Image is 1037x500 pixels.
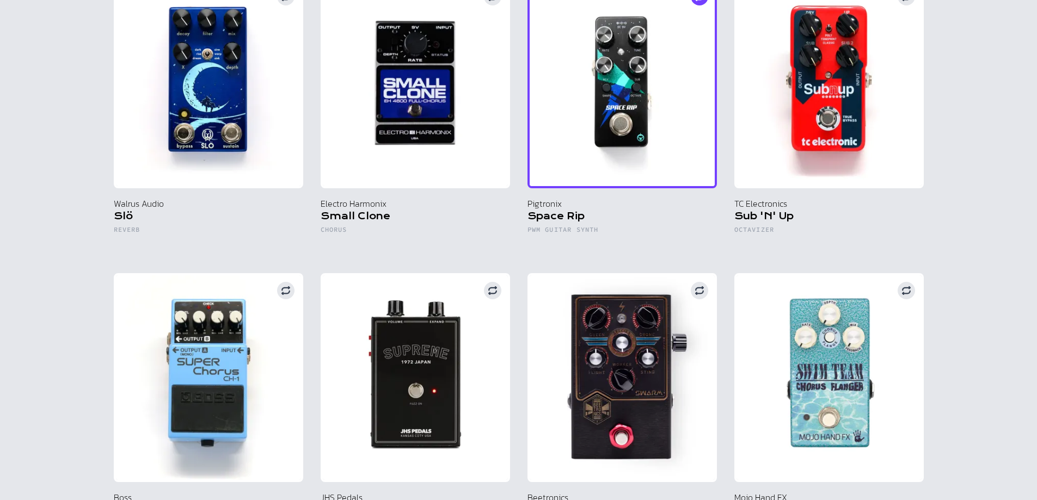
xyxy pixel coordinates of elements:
img: Swarm beetronics top down view [527,273,717,482]
p: Pigtronix [527,197,717,210]
img: Mojohand FX Swim Team [734,273,924,482]
p: Walrus Audio [114,197,303,210]
h6: Chorus [321,225,510,238]
p: TC Electronics [734,197,924,210]
h5: Sub 'N' Up [734,210,924,225]
h5: Space Rip [527,210,717,225]
h5: Small Clone [321,210,510,225]
img: JHS Pedals Supreme [321,273,510,482]
p: Electro Harmonix [321,197,510,210]
img: Boss Super Chorus CH-1 [114,273,303,482]
h5: Slö [114,210,303,225]
h6: Reverb [114,225,303,238]
h6: Octavizer [734,225,924,238]
h6: PWM Guitar Synth [527,225,717,238]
